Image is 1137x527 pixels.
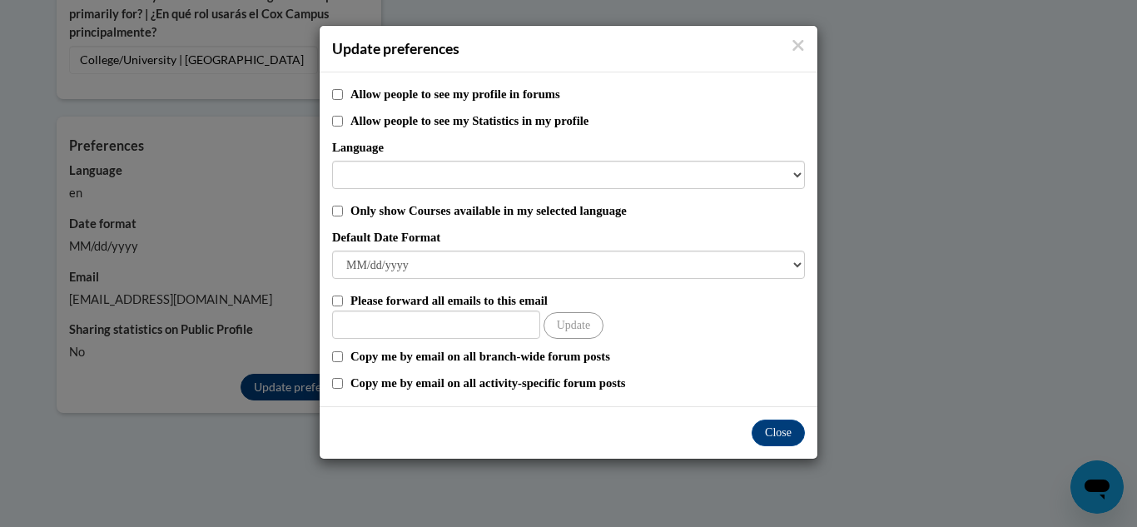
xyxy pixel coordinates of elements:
label: Allow people to see my Statistics in my profile [350,112,805,130]
label: Default Date Format [332,228,805,246]
label: Copy me by email on all activity-specific forum posts [350,374,805,392]
label: Please forward all emails to this email [350,291,805,310]
label: Language [332,138,805,157]
label: Copy me by email on all branch-wide forum posts [350,347,805,365]
label: Only show Courses available in my selected language [350,201,805,220]
input: Other Email [332,311,540,339]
